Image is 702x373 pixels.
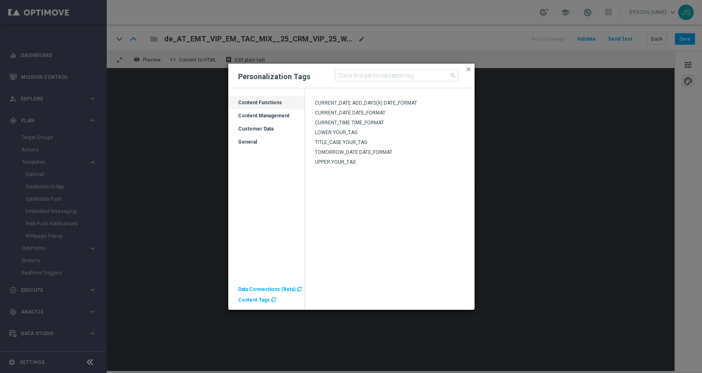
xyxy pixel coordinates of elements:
span: CURRENT_TIME:TIME_FORMAT [315,120,384,126]
span: Data Connections (Beta) [238,286,296,292]
div: Press SPACE to deselect this row. [228,96,305,109]
span: CURRENT_DATE:DATE_FORMAT [315,110,385,116]
div: Press SPACE to select this row. [305,108,475,118]
div: Press SPACE to select this row. [228,135,305,149]
div: Press SPACE to select this row. [305,158,475,167]
div: Press SPACE to select this row. [305,148,475,158]
span: Content Tags [238,297,270,303]
span: close [465,66,472,73]
span: LOWER:YOUR_TAG [315,130,358,135]
div: Press SPACE to select this row. [305,98,475,108]
div: General [228,139,305,152]
span:  [297,287,302,292]
div: Press SPACE to select this row. [305,118,475,128]
div: Press SPACE to select this row. [228,122,305,135]
span: CURRENT_DATE:ADD_DAYS(X):DATE_FORMAT [315,100,417,106]
div: Customer Data [228,126,305,139]
input: Quick find personalization tag [335,70,458,81]
div: Content Management [228,112,305,126]
div: Press SPACE to select this row. [305,138,475,148]
span: search [450,72,457,79]
span: TITLE_CASE:YOUR_TAG [315,140,367,145]
span: TOMORROW_DATE:DATE_FORMAT [315,149,392,155]
h2: Personalization Tags [238,72,310,82]
div: Press SPACE to select this row. [305,128,475,138]
div: Content Functions [228,99,305,112]
span:  [271,297,276,302]
span: UPPER:YOUR_TAG [315,159,356,165]
div: Press SPACE to select this row. [228,109,305,122]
